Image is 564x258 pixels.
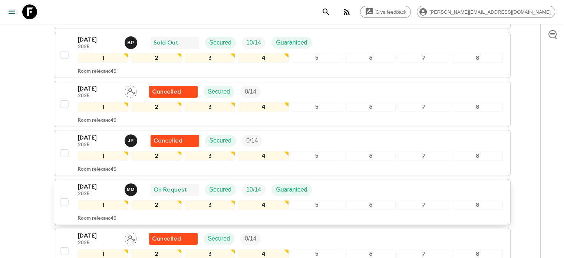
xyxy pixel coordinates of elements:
p: Secured [210,185,232,194]
p: Room release: 45 [78,216,116,222]
div: 2 [131,151,182,161]
button: search adventures [319,4,333,19]
p: M M [127,187,135,193]
div: Trip Fill [240,86,261,98]
div: 4 [238,102,288,112]
span: Give feedback [372,9,410,15]
div: 5 [292,200,342,210]
div: 1 [78,53,128,63]
p: 2025 [78,240,119,246]
div: 6 [345,53,396,63]
div: 6 [345,102,396,112]
p: 10 / 14 [246,185,261,194]
div: Flash Pack cancellation [151,135,199,147]
div: 4 [238,53,288,63]
p: [DATE] [78,133,119,142]
div: Trip Fill [242,37,265,49]
p: [DATE] [78,231,119,240]
p: 2025 [78,44,119,50]
p: Cancelled [152,234,181,243]
p: Cancelled [154,136,182,145]
p: Sold Out [154,38,178,47]
span: Josefina Paez [125,137,139,143]
div: Secured [205,184,236,196]
button: [DATE]2025Mariana MartinsOn RequestSecuredTrip FillGuaranteed12345678Room release:45 [54,179,511,225]
div: 6 [345,151,396,161]
p: Secured [210,38,232,47]
div: 8 [452,102,502,112]
p: Guaranteed [276,38,307,47]
div: 7 [399,151,449,161]
div: 5 [292,53,342,63]
p: 0 / 14 [245,87,256,96]
p: Cancelled [152,87,181,96]
div: 1 [78,200,128,210]
div: Flash Pack cancellation [149,86,198,98]
div: 7 [399,200,449,210]
div: 6 [345,200,396,210]
div: 3 [185,102,235,112]
p: 2025 [78,93,119,99]
div: 4 [238,200,288,210]
p: J P [128,138,134,144]
div: 5 [292,102,342,112]
button: [DATE]2025Beatriz PestanaSold OutSecuredTrip FillGuaranteed12345678Room release:45 [54,32,511,78]
button: menu [4,4,19,19]
p: 0 / 14 [245,234,256,243]
p: On Request [154,185,187,194]
p: Secured [210,136,232,145]
button: BP [125,36,139,49]
p: 0 / 14 [246,136,258,145]
div: Trip Fill [242,184,265,196]
p: Room release: 45 [78,118,116,124]
button: MM [125,183,139,196]
div: Secured [205,135,236,147]
div: 8 [452,53,502,63]
div: Secured [204,86,235,98]
span: [PERSON_NAME][EMAIL_ADDRESS][DOMAIN_NAME] [425,9,555,15]
div: 3 [185,53,235,63]
div: 7 [399,102,449,112]
p: Room release: 45 [78,167,116,173]
span: Mariana Martins [125,186,139,192]
p: [DATE] [78,84,119,93]
p: [DATE] [78,35,119,44]
span: Beatriz Pestana [125,39,139,45]
button: JP [125,134,139,147]
p: 2025 [78,191,119,197]
p: [DATE] [78,182,119,191]
div: 8 [452,151,502,161]
div: Trip Fill [242,135,262,147]
div: 1 [78,102,128,112]
div: 7 [399,53,449,63]
div: Flash Pack cancellation [149,233,198,245]
div: Secured [205,37,236,49]
button: [DATE]2025Josefina PaezFlash Pack cancellationSecuredTrip Fill12345678Room release:45 [54,130,511,176]
div: 3 [185,200,235,210]
div: 2 [131,53,182,63]
span: Assign pack leader [125,88,137,94]
p: 2025 [78,142,119,148]
a: Give feedback [360,6,411,18]
div: Trip Fill [240,233,261,245]
p: Secured [208,234,230,243]
div: 8 [452,200,502,210]
div: 5 [292,151,342,161]
span: Assign pack leader [125,235,137,241]
p: B P [128,40,134,46]
p: Secured [208,87,230,96]
div: 2 [131,200,182,210]
div: 1 [78,151,128,161]
div: [PERSON_NAME][EMAIL_ADDRESS][DOMAIN_NAME] [417,6,555,18]
p: 10 / 14 [246,38,261,47]
p: Guaranteed [276,185,307,194]
p: Room release: 45 [78,69,116,75]
button: [DATE]2025Assign pack leaderFlash Pack cancellationSecuredTrip Fill12345678Room release:45 [54,81,511,127]
div: 2 [131,102,182,112]
div: 3 [185,151,235,161]
div: 4 [238,151,288,161]
div: Secured [204,233,235,245]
